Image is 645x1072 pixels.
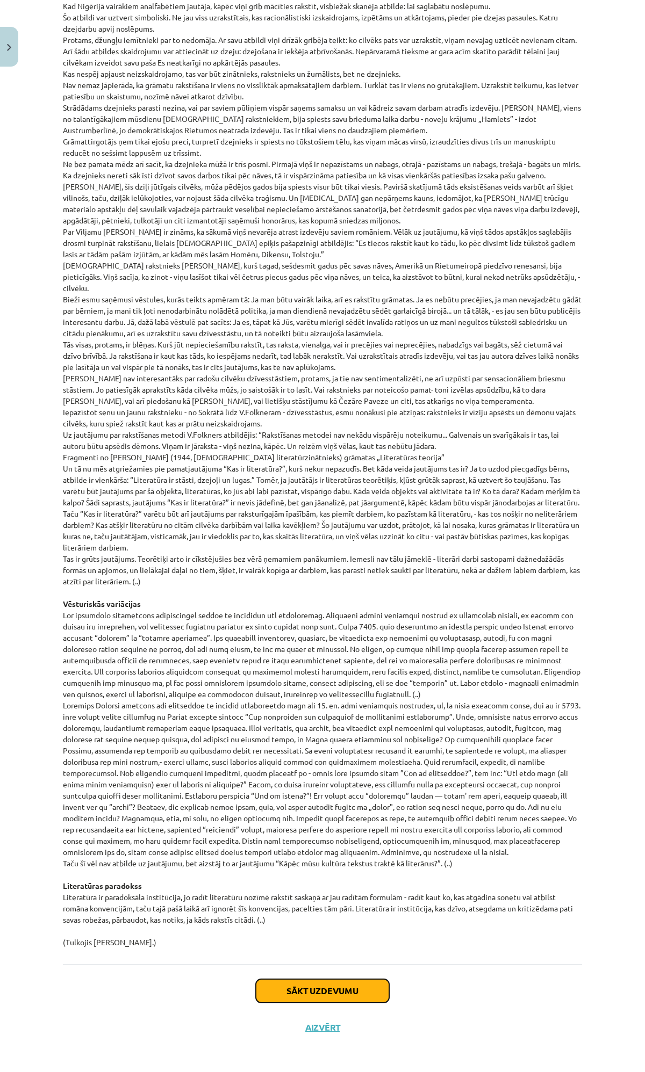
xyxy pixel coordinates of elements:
[256,979,389,1003] button: Sākt uzdevumu
[63,881,142,890] strong: Literatūras paradokss
[63,599,141,609] strong: Vēsturiskās variācijas
[302,1022,343,1033] button: Aizvērt
[7,44,11,51] img: icon-close-lesson-0947bae3869378f0d4975bcd49f059093ad1ed9edebbc8119c70593378902aed.svg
